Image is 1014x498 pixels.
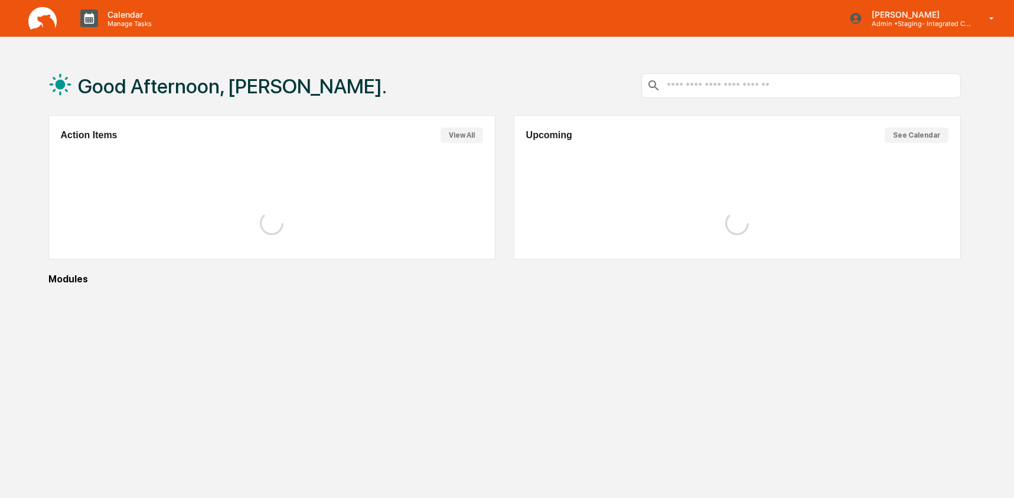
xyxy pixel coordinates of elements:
[48,274,961,285] div: Modules
[441,128,483,143] button: View All
[885,128,948,143] button: See Calendar
[862,19,972,28] p: Admin • Staging- Integrated Compliance Advisors
[61,130,118,141] h2: Action Items
[98,9,158,19] p: Calendar
[862,9,972,19] p: [PERSON_NAME]
[98,19,158,28] p: Manage Tasks
[78,74,387,98] h1: Good Afternoon, [PERSON_NAME].
[526,130,572,141] h2: Upcoming
[28,7,57,30] img: logo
